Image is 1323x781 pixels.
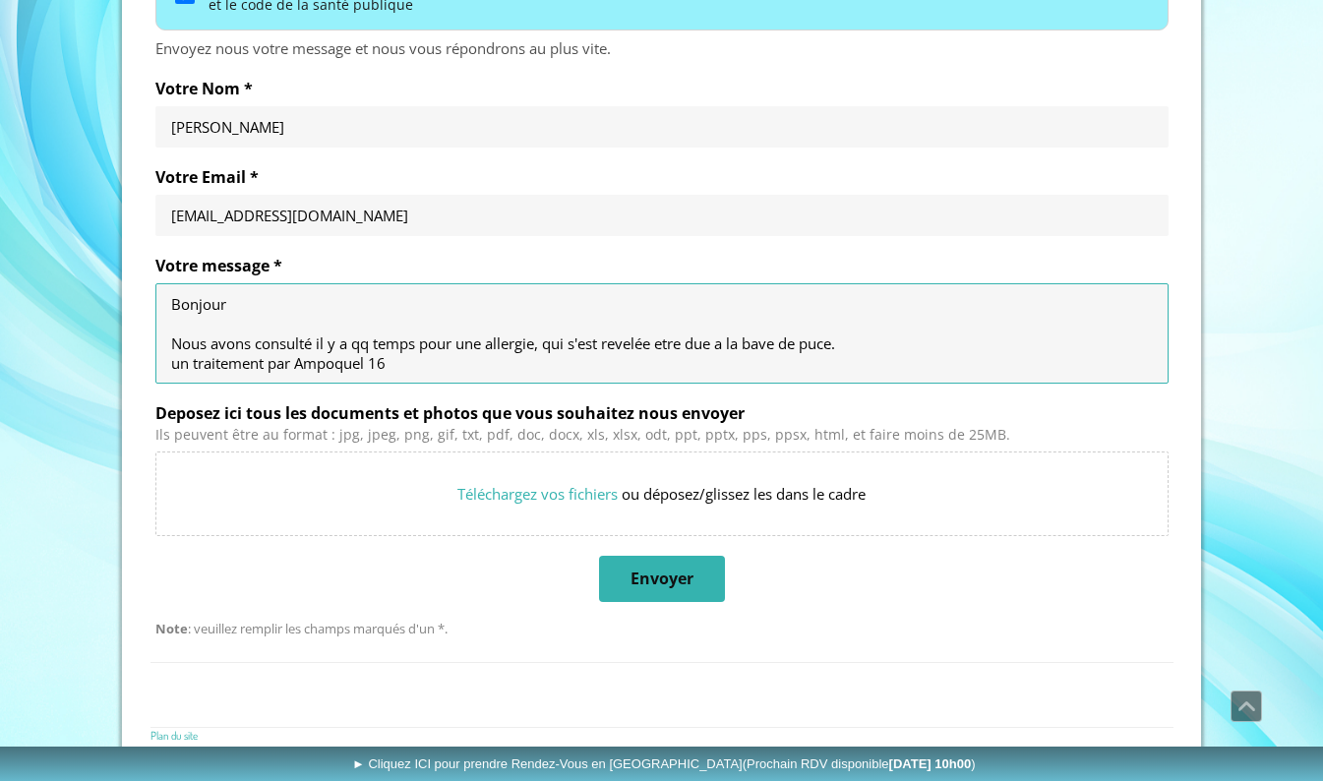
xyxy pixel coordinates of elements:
a: Plan du site [150,728,198,743]
b: [DATE] 10h00 [889,756,972,771]
span: Envoyer [631,569,693,589]
input: Votre Nom * [171,117,1153,137]
div: Envoyez nous votre message et nous vous répondrons au plus vite. [155,38,1169,59]
label: Votre Email * [155,167,1169,187]
label: Deposez ici tous les documents et photos que vous souhaitez nous envoyer [155,403,1169,423]
div: : veuillez remplir les champs marqués d'un *. [155,622,1169,637]
a: Défiler vers le haut [1231,691,1262,722]
strong: Note [155,620,188,637]
span: ► Cliquez ICI pour prendre Rendez-Vous en [GEOGRAPHIC_DATA] [352,756,976,771]
button: Envoyer [599,556,725,602]
label: Votre Nom * [155,79,1169,98]
div: Ils peuvent être au format : jpg, jpeg, png, gif, txt, pdf, doc, docx, xls, xlsx, odt, ppt, pptx,... [155,427,1169,444]
label: Votre message * [155,256,1169,275]
input: Votre Email * [171,206,1153,225]
span: Défiler vers le haut [1232,691,1261,721]
textarea: Bonjour Nous avons consulté il y a qq temps pour une allergie, qui s'est revelée etre due a la ba... [171,294,1153,373]
span: (Prochain RDV disponible ) [743,756,976,771]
